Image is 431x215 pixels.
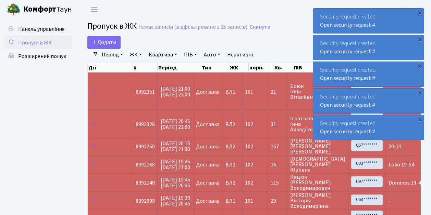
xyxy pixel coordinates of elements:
[138,24,248,30] div: Немає записів (відфільтровано з 25 записів).
[320,75,375,82] a: Open security request #
[196,89,220,95] span: Доставка
[245,161,253,169] span: 102
[161,194,190,207] span: [DATE] 19:30 [DATE] 20:45
[23,4,56,15] b: Комфорт
[18,39,52,46] span: Пропуск в ЖК
[146,49,180,61] a: Квартира
[389,161,414,169] span: Loko 19-54
[225,162,239,167] span: ВЛ2
[416,116,423,123] div: ×
[271,198,284,204] span: 29
[161,140,190,153] span: [DATE] 20:15 [DATE] 21:30
[245,179,253,187] span: 102
[290,116,345,132] span: Ігнатьєвська Інна Аркадіївна
[87,36,121,49] a: Додати
[271,89,284,95] span: 21
[161,158,190,171] span: [DATE] 19:45 [DATE] 21:00
[196,144,220,149] span: Доставка
[402,6,423,13] b: ВЛ2 -. К.
[313,35,424,60] div: Security request created
[87,20,137,32] span: Пропуск в ЖК
[86,4,103,15] button: Переключити навігацію
[127,49,145,61] a: ЖК
[249,63,274,72] th: корп.
[274,63,293,72] th: Кв.
[271,122,284,127] span: 31
[416,89,423,96] div: ×
[18,25,64,33] span: Панель управління
[320,101,375,109] a: Open security request #
[416,63,423,69] div: ×
[136,161,155,169] span: 8992168
[136,197,155,205] span: 8992099
[133,63,158,72] th: #
[293,63,341,72] th: ПІБ
[290,156,345,173] span: [DEMOGRAPHIC_DATA] [PERSON_NAME] Юріївна
[245,143,253,150] span: 102
[313,9,424,33] div: Security request created
[250,24,270,30] a: Скинути
[313,89,424,113] div: Security request created
[225,180,239,186] span: ВЛ2
[271,144,284,149] span: 157
[136,143,155,150] span: 8992250
[3,36,72,50] a: Пропуск в ЖК
[224,49,256,61] a: Неактивні
[161,118,190,131] span: [DATE] 20:45 [DATE] 22:00
[320,128,375,135] a: Open security request #
[88,63,133,72] th: Дії
[136,121,155,128] span: 8992326
[3,22,72,36] a: Панель управління
[196,198,220,204] span: Доставка
[196,122,220,127] span: Доставка
[225,144,239,149] span: ВЛ2
[313,115,424,140] div: Security request created
[7,3,21,16] img: logo.png
[290,83,345,100] span: Боюк Інна Віталіївна
[229,63,249,72] th: ЖК
[271,180,284,186] span: 115
[416,9,423,16] div: ×
[290,174,345,191] span: Кицюк [PERSON_NAME] Володимирович
[196,180,220,186] span: Доставка
[92,39,116,46] span: Додати
[201,63,229,72] th: Тип
[416,36,423,43] div: ×
[161,85,190,98] span: [DATE] 21:00 [DATE] 22:00
[290,138,345,154] span: [PERSON_NAME] [PERSON_NAME] [PERSON_NAME]
[3,50,72,63] a: Розширений пошук
[389,143,402,150] span: 20-23
[320,21,375,29] a: Open security request #
[225,198,239,204] span: ВЛ1
[320,48,375,55] a: Open security request #
[181,49,200,61] a: ПІБ
[161,176,190,189] span: [DATE] 19:45 [DATE] 20:45
[245,121,253,128] span: 102
[389,197,391,205] span: -
[196,162,220,167] span: Доставка
[136,88,155,96] span: 8992351
[313,62,424,86] div: Security request created
[225,122,239,127] span: ВЛ2
[245,197,253,205] span: 101
[245,88,253,96] span: 101
[158,63,201,72] th: Період
[290,192,345,209] span: [PERSON_NAME] Вікторія Володимирівна
[23,4,72,15] span: Таун
[99,49,126,61] a: Період
[389,179,424,187] span: Dominos 19-49
[201,49,223,61] a: Авто
[18,53,66,60] span: Розширений пошук
[225,89,239,95] span: ВЛ1
[271,162,284,167] span: 16
[136,179,155,187] span: 8992148
[402,5,423,14] a: ВЛ2 -. К.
